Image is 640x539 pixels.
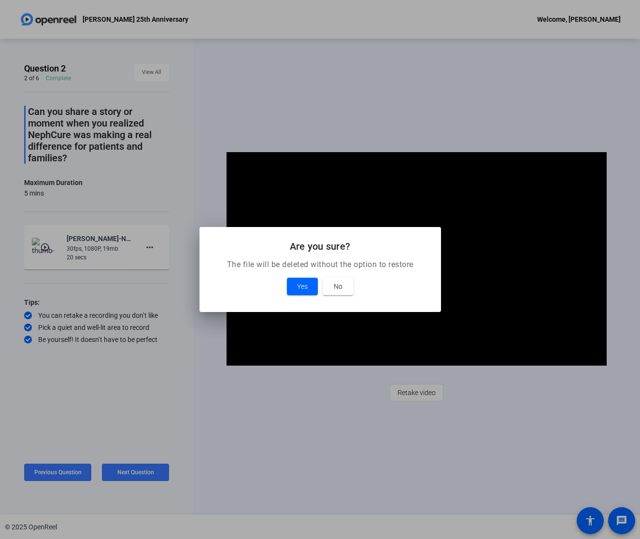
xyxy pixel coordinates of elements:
[211,239,429,254] h2: Are you sure?
[211,259,429,270] p: The file will be deleted without the option to restore
[287,278,318,295] button: Yes
[334,281,342,292] span: No
[297,281,308,292] span: Yes
[323,278,354,295] button: No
